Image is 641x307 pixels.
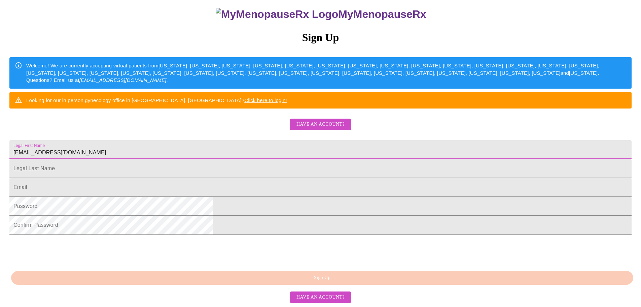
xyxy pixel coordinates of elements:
a: Click here to login! [244,97,287,103]
a: Have an account? [288,126,353,132]
h3: Sign Up [9,31,632,44]
h3: MyMenopauseRx [10,8,632,21]
button: Have an account? [290,291,351,303]
div: Looking for our in person gynecology office in [GEOGRAPHIC_DATA], [GEOGRAPHIC_DATA]? [26,94,287,106]
iframe: reCAPTCHA [9,238,112,264]
em: [EMAIL_ADDRESS][DOMAIN_NAME] [79,77,167,83]
span: Have an account? [296,120,345,129]
button: Have an account? [290,119,351,130]
a: Have an account? [288,294,353,300]
span: Have an account? [296,293,345,302]
div: Welcome! We are currently accepting virtual patients from [US_STATE], [US_STATE], [US_STATE], [US... [26,59,626,86]
img: MyMenopauseRx Logo [216,8,338,21]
